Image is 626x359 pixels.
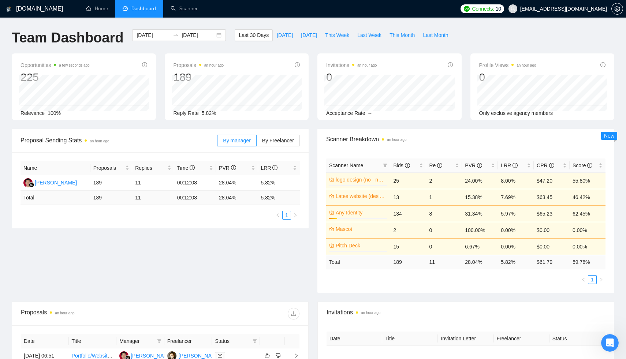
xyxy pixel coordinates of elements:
td: 00:12:08 [174,191,216,205]
time: an hour ago [357,63,377,67]
th: Proposals [90,161,132,175]
button: [DATE] [273,29,297,41]
span: crown [329,210,334,215]
td: 11 [132,191,174,205]
span: swap-right [173,32,179,38]
th: Title [69,334,117,348]
a: Lates website (design + wordpress) [336,192,386,200]
span: info-circle [448,62,453,67]
td: $47.20 [534,172,570,189]
th: Name [21,161,90,175]
td: 0.00% [570,222,605,238]
span: Only exclusive agency members [479,110,553,116]
div: 0 [326,70,377,84]
th: Date [327,332,382,346]
th: Invitation Letter [438,332,493,346]
span: left [276,213,280,217]
span: By manager [223,138,250,143]
span: left [581,277,586,282]
button: setting [611,3,623,15]
td: 2 [426,172,462,189]
span: By Freelancer [262,138,294,143]
span: info-circle [437,163,442,168]
span: info-circle [231,165,236,170]
span: New [604,133,614,139]
a: homeHome [86,5,108,12]
time: an hour ago [55,311,74,315]
td: 5.82% [258,175,300,191]
time: an hour ago [90,139,109,143]
span: like [265,353,270,359]
span: Time [177,165,195,171]
span: PVR [465,162,482,168]
td: 28.04% [216,175,258,191]
td: 0.00% [498,222,534,238]
td: 28.04 % [462,255,498,269]
span: This Month [390,31,415,39]
td: 24.00% [462,172,498,189]
span: info-circle [587,163,592,168]
td: 55.80% [570,172,605,189]
td: 100.00% [462,222,498,238]
td: 1 [426,189,462,205]
td: 28.04 % [216,191,258,205]
div: 225 [21,70,90,84]
button: left [273,211,282,220]
td: 0 [426,222,462,238]
span: crown [329,243,334,248]
span: Status [215,337,250,345]
button: right [597,275,605,284]
h1: Team Dashboard [12,29,123,46]
th: Replies [132,161,174,175]
th: Freelancer [494,332,549,346]
time: an hour ago [517,63,536,67]
td: 0.00% [498,238,534,255]
div: Proposals [21,308,160,319]
time: an hour ago [361,311,380,315]
span: filter [156,336,163,347]
td: 25 [390,172,426,189]
li: Previous Page [273,211,282,220]
span: PVR [219,165,236,171]
span: info-circle [477,163,482,168]
td: 7.69% [498,189,534,205]
td: 11 [426,255,462,269]
span: crown [329,227,334,232]
a: 1 [283,211,291,219]
span: mail [218,354,222,358]
span: CPR [537,162,554,168]
a: AM[PERSON_NAME] [119,352,173,358]
span: info-circle [142,62,147,67]
span: info-circle [405,163,410,168]
td: 6.67% [462,238,498,255]
th: Status [549,332,605,346]
div: [PERSON_NAME] [35,179,77,187]
td: 8.00% [498,172,534,189]
span: crown [329,194,334,199]
span: This Week [325,31,349,39]
span: Invitations [326,61,377,70]
a: AM[PERSON_NAME] [23,179,77,185]
button: download [288,308,299,319]
span: Last 30 Days [239,31,269,39]
button: This Month [385,29,419,41]
td: 5.82 % [498,255,534,269]
span: filter [383,163,387,168]
button: right [291,211,300,220]
td: 189 [390,255,426,269]
span: right [293,213,298,217]
span: info-circle [600,62,605,67]
td: 46.42% [570,189,605,205]
button: Last 30 Days [235,29,273,41]
input: Start date [137,31,170,39]
span: Connects: [472,5,494,13]
span: 10 [496,5,501,13]
td: $65.23 [534,205,570,222]
button: [DATE] [297,29,321,41]
td: $ 61.79 [534,255,570,269]
span: Manager [119,337,154,345]
td: 00:12:08 [174,175,216,191]
span: right [599,277,603,282]
a: setting [611,6,623,12]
